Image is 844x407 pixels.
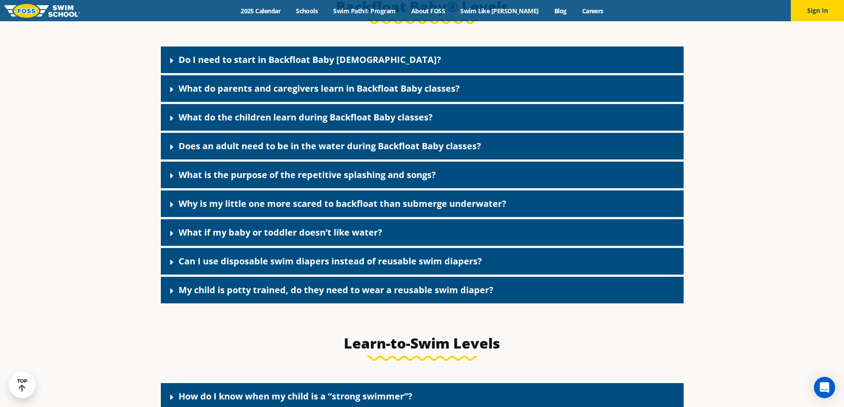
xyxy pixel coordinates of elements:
a: Blog [546,7,574,15]
h3: Learn-to-Swim Levels [213,334,631,352]
div: Why is my little one more scared to backfloat than submerge underwater? [161,190,684,217]
div: Does an adult need to be in the water during Backfloat Baby classes? [161,133,684,159]
div: Open Intercom Messenger [814,377,835,398]
a: Swim Like [PERSON_NAME] [453,7,547,15]
a: Careers [574,7,611,15]
div: What do the children learn during Backfloat Baby classes? [161,104,684,131]
a: What if my baby or toddler doesn’t like water? [179,226,382,238]
div: TOP [17,378,27,392]
a: What do parents and caregivers learn in Backfloat Baby classes? [179,82,460,94]
div: What do parents and caregivers learn in Backfloat Baby classes? [161,75,684,102]
div: What if my baby or toddler doesn’t like water? [161,219,684,246]
a: Does an adult need to be in the water during Backfloat Baby classes? [179,140,481,152]
div: Do I need to start in Backfloat Baby [DEMOGRAPHIC_DATA]? [161,47,684,73]
a: 2025 Calendar [233,7,288,15]
a: Schools [288,7,326,15]
a: Swim Path® Program [326,7,403,15]
img: FOSS Swim School Logo [4,4,80,18]
a: About FOSS [403,7,453,15]
a: What is the purpose of the repetitive splashing and songs? [179,169,436,181]
div: Can I use disposable swim diapers instead of reusable swim diapers? [161,248,684,275]
a: My child is potty trained, do they need to wear a reusable swim diaper? [179,284,494,296]
a: How do I know when my child is a “strong swimmer”? [179,390,412,402]
a: Do I need to start in Backfloat Baby [DEMOGRAPHIC_DATA]? [179,54,441,66]
a: What do the children learn during Backfloat Baby classes? [179,111,433,123]
a: Can I use disposable swim diapers instead of reusable swim diapers? [179,255,482,267]
div: My child is potty trained, do they need to wear a reusable swim diaper? [161,277,684,303]
a: Why is my little one more scared to backfloat than submerge underwater? [179,198,506,209]
div: What is the purpose of the repetitive splashing and songs? [161,162,684,188]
